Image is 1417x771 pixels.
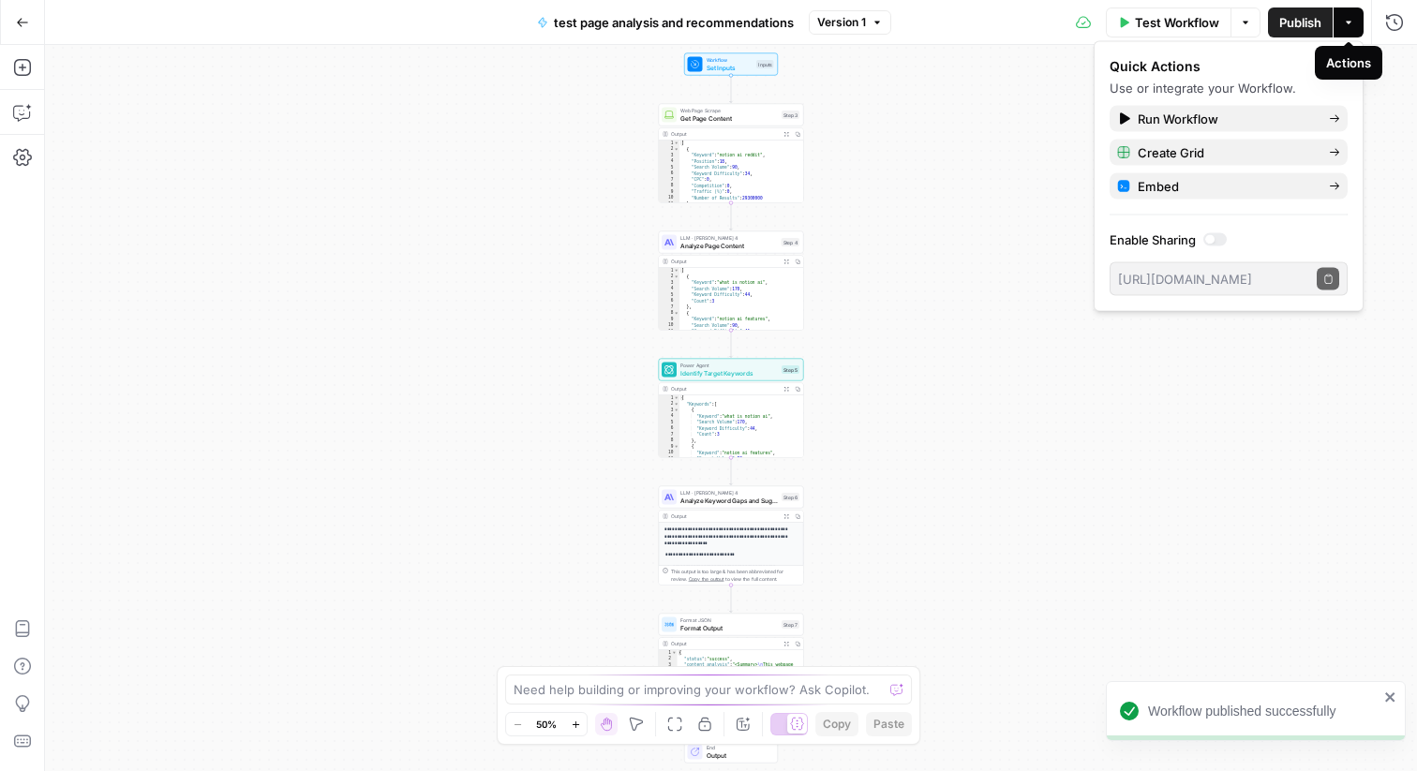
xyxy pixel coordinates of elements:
[659,158,679,165] div: 4
[659,53,804,76] div: WorkflowSet InputsInputs
[815,712,858,736] button: Copy
[873,716,904,733] span: Paste
[674,146,679,153] span: Toggle code folding, rows 2 through 11
[526,7,805,37] button: test page analysis and recommendations
[659,425,679,432] div: 6
[730,586,733,613] g: Edge from step_6 to step_7
[866,712,912,736] button: Paste
[659,146,679,153] div: 2
[707,744,770,751] span: End
[659,231,804,331] div: LLM · [PERSON_NAME] 4Analyze Page ContentStep 4Output[ { "Keyword":"what is notion ai", "Search V...
[680,241,778,250] span: Analyze Page Content
[659,614,804,713] div: Format JSONFormat OutputStep 7Output{ "status":"success", "content_analysis":"<Summary>\nThis web...
[659,183,679,189] div: 8
[730,331,733,358] g: Edge from step_4 to step_5
[782,620,799,629] div: Step 7
[659,329,679,335] div: 11
[659,741,804,764] div: EndOutput
[671,568,799,583] div: This output is too large & has been abbreviated for review. to view the full content.
[1106,7,1231,37] button: Test Workflow
[659,650,678,657] div: 1
[680,496,778,505] span: Analyze Keyword Gaps and Suggest Improvements
[659,486,804,586] div: LLM · [PERSON_NAME] 4Analyze Keyword Gaps and Suggest ImprovementsStep 6Output**** **** **** ****...
[680,113,778,123] span: Get Page Content
[1135,13,1219,32] span: Test Workflow
[1138,143,1314,162] span: Create Grid
[817,14,866,31] span: Version 1
[659,317,679,323] div: 9
[671,512,778,520] div: Output
[659,298,679,304] div: 6
[671,130,778,138] div: Output
[730,458,733,485] g: Edge from step_5 to step_6
[730,76,733,103] g: Edge from start to step_3
[671,385,778,393] div: Output
[554,13,794,32] span: test page analysis and recommendations
[1384,689,1397,704] button: close
[680,616,778,624] span: Format JSON
[756,60,774,68] div: Inputs
[659,274,679,280] div: 2
[536,717,557,732] span: 50%
[674,408,679,414] span: Toggle code folding, rows 3 through 8
[1279,13,1321,32] span: Publish
[659,171,679,177] div: 6
[659,280,679,287] div: 3
[659,310,679,317] div: 8
[680,368,778,378] span: Identify Target Keywords
[707,750,770,760] span: Output
[659,450,679,456] div: 10
[782,493,799,501] div: Step 6
[680,107,778,114] span: Web Page Scrape
[671,258,778,265] div: Output
[674,401,679,408] span: Toggle code folding, rows 2 through 88
[707,63,753,72] span: Set Inputs
[809,10,891,35] button: Version 1
[1138,110,1314,128] span: Run Workflow
[674,141,679,147] span: Toggle code folding, rows 1 through 12
[659,292,679,299] div: 5
[672,650,678,657] span: Toggle code folding, rows 1 through 4
[659,437,679,444] div: 8
[823,716,851,733] span: Copy
[671,640,778,647] div: Output
[659,444,679,451] div: 9
[674,268,679,274] span: Toggle code folding, rows 1 through 62
[659,304,679,311] div: 7
[1110,57,1348,76] div: Quick Actions
[680,234,778,242] span: LLM · [PERSON_NAME] 4
[659,432,679,438] div: 7
[674,310,679,317] span: Toggle code folding, rows 8 through 13
[659,420,679,426] div: 5
[689,576,724,582] span: Copy the output
[680,362,778,369] span: Power Agent
[659,177,679,184] div: 7
[659,656,678,662] div: 2
[1148,702,1379,720] div: Workflow published successfully
[674,444,679,451] span: Toggle code folding, rows 9 through 14
[659,322,679,329] div: 10
[1110,230,1348,249] label: Enable Sharing
[659,359,804,458] div: Power AgentIdentify Target KeywordsStep 5Output{ "Keywords":[ { "Keyword":"what is notion ai", "S...
[782,111,799,119] div: Step 3
[730,203,733,230] g: Edge from step_3 to step_4
[782,365,799,374] div: Step 5
[659,165,679,171] div: 5
[1268,7,1333,37] button: Publish
[674,274,679,280] span: Toggle code folding, rows 2 through 7
[659,104,804,203] div: Web Page ScrapeGet Page ContentStep 3Output[ { "Keyword":"notion ai reddit", "Position":18, "Sear...
[680,623,778,632] span: Format Output
[659,153,679,159] div: 3
[1138,177,1314,196] span: Embed
[1110,81,1296,96] span: Use or integrate your Workflow.
[674,395,679,402] span: Toggle code folding, rows 1 through 89
[659,268,679,274] div: 1
[659,395,679,402] div: 1
[659,141,679,147] div: 1
[680,489,778,497] span: LLM · [PERSON_NAME] 4
[659,201,679,208] div: 11
[782,238,800,246] div: Step 4
[659,413,679,420] div: 4
[707,56,753,64] span: Workflow
[659,286,679,292] div: 4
